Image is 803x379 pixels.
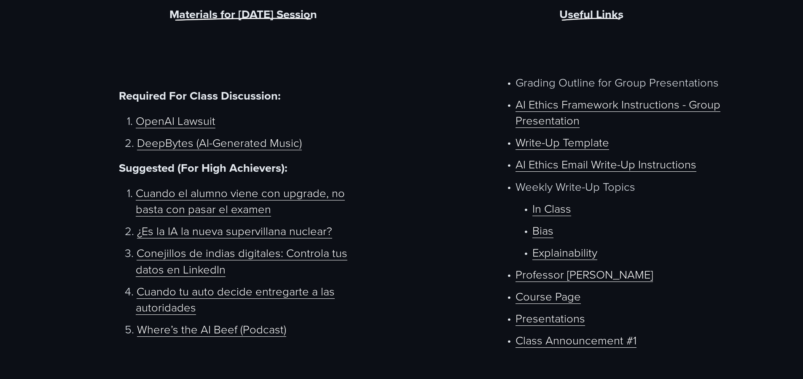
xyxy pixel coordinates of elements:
a: Write-Up Template [516,134,609,150]
strong: Required For Class Discussion: [119,87,281,104]
strong: Materials for [DATE] Session [169,5,317,22]
a: AI Ethics Framework Instructions - Group Presentation [516,96,720,128]
a: Where’s the AI Beef (Podcast) [137,321,286,337]
a: Conejillos de indias digitales: Controla tus datos en LinkedIn [136,244,347,276]
a: Cuando el alumno viene con upgrade, no basta con pasar el examen [136,184,345,217]
a: Bias [532,222,553,238]
strong: Useful Links [559,5,623,22]
a: Explainability [532,244,597,260]
a: AI Ethics Email Write-Up Instructions [516,156,696,172]
a: ¿Es la IA la nueva supervillana nuclear? [137,222,332,238]
a: Course Page [516,288,581,304]
a: In Class [532,200,571,216]
p: Grading Outline for Group Presentations [516,74,747,90]
strong: Suggested (For High Achievers): [119,159,287,176]
a: DeepBytes (AI-Generated Music) [137,134,302,150]
a: Presentations [516,310,585,326]
p: Weekly Write-Up Topics [516,178,747,194]
a: Professor [PERSON_NAME] [516,266,653,282]
a: Cuando tu auto decide entregarte a las autoridades [136,283,335,315]
a: OpenAI Lawsuit [136,112,215,128]
a: Class Announcement #1 [516,332,636,348]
